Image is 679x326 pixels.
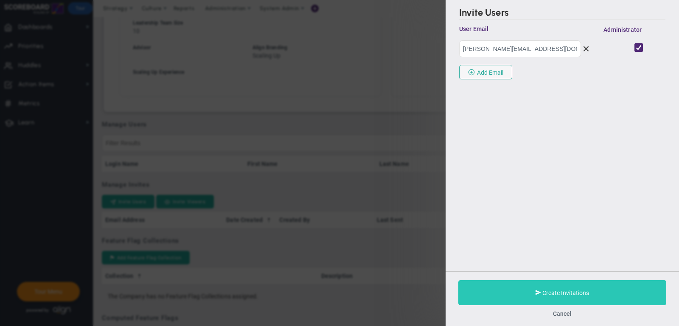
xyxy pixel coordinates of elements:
[553,310,572,317] button: Cancel
[459,25,603,32] div: User Email
[459,7,665,20] h2: Invite Users
[603,26,642,33] span: Administrator
[542,289,589,296] span: Create Invitations
[459,65,512,79] button: Add Email
[458,280,666,305] button: Create Invitations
